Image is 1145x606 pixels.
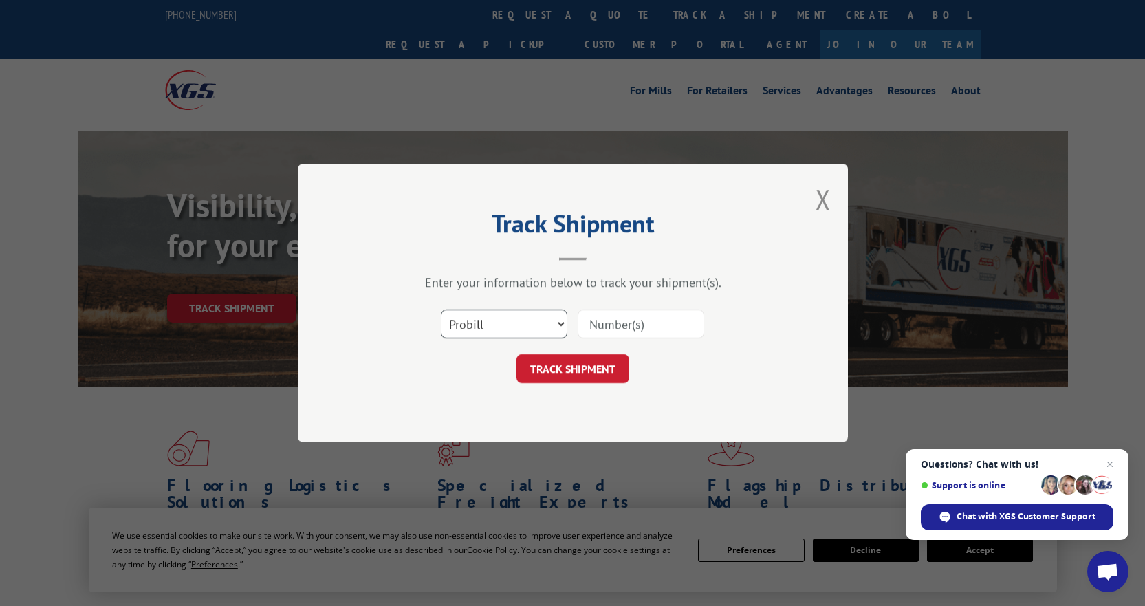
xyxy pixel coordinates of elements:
h2: Track Shipment [367,214,779,240]
span: Close chat [1102,456,1118,473]
span: Chat with XGS Customer Support [957,510,1095,523]
div: Open chat [1087,551,1128,592]
span: Questions? Chat with us! [921,459,1113,470]
div: Chat with XGS Customer Support [921,504,1113,530]
div: Enter your information below to track your shipment(s). [367,274,779,290]
button: Close modal [816,181,831,217]
button: TRACK SHIPMENT [516,354,629,383]
span: Support is online [921,480,1036,490]
input: Number(s) [578,310,704,338]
